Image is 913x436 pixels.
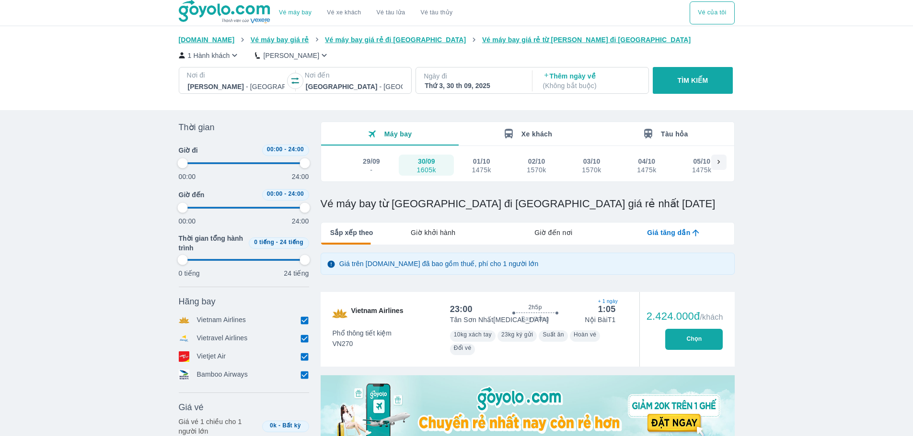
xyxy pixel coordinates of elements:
[472,166,491,174] div: 1475k
[543,331,564,338] span: Suất ăn
[521,130,552,138] span: Xe khách
[284,268,309,278] p: 24 tiếng
[598,303,616,315] div: 1:05
[280,239,303,246] span: 24 tiếng
[179,190,205,200] span: Giờ đến
[454,345,472,351] span: Đổi vé
[263,51,319,60] p: [PERSON_NAME]
[647,311,723,322] div: 2.424.000đ
[665,329,723,350] button: Chọn
[344,155,711,176] div: scrollable day and price
[279,9,312,16] a: Vé máy bay
[292,216,309,226] p: 24:00
[690,1,734,24] button: Vé của tôi
[179,36,235,44] span: [DOMAIN_NAME]
[254,239,274,246] span: 0 tiếng
[363,166,380,174] div: -
[284,146,286,153] span: -
[179,122,215,133] span: Thời gian
[418,157,435,166] div: 30/09
[647,228,690,237] span: Giá tăng dần
[179,296,216,307] span: Hãng bay
[585,315,615,324] p: Nội Bài T1
[333,339,392,348] span: VN270
[450,303,473,315] div: 23:00
[278,422,280,429] span: -
[351,306,404,321] span: Vietnam Airlines
[267,146,283,153] span: 00:00
[284,190,286,197] span: -
[425,81,521,90] div: Thứ 3, 30 th 09, 2025
[197,369,248,380] p: Bamboo Airways
[528,157,545,166] div: 02/10
[332,306,347,321] img: VN
[327,9,361,16] a: Vé xe khách
[179,402,204,413] span: Giá vé
[187,70,286,80] p: Nơi đi
[574,331,597,338] span: Hoàn vé
[267,190,283,197] span: 00:00
[288,146,304,153] span: 24:00
[678,76,708,85] p: TÌM KIẾM
[661,130,688,138] span: Tàu hỏa
[384,130,412,138] span: Máy bay
[255,50,329,60] button: [PERSON_NAME]
[197,351,226,362] p: Vietjet Air
[582,166,601,174] div: 1570k
[179,234,245,253] span: Thời gian tổng hành trình
[411,228,455,237] span: Giờ khởi hành
[179,216,196,226] p: 00:00
[305,70,404,80] p: Nơi đến
[417,166,436,174] div: 1605k
[690,1,734,24] div: choose transportation mode
[543,71,640,90] p: Thêm ngày về
[373,223,734,243] div: lab API tabs example
[413,1,460,24] button: Vé tàu thủy
[197,315,246,325] p: Vietnam Airlines
[197,333,248,344] p: Vietravel Airlines
[653,67,733,94] button: TÌM KIẾM
[179,268,200,278] p: 0 tiếng
[534,228,572,237] span: Giờ đến nơi
[638,157,656,166] div: 04/10
[339,259,539,268] p: Giá trên [DOMAIN_NAME] đã bao gồm thuế, phí cho 1 người lớn
[325,36,466,44] span: Vé máy bay giá rẻ đi [GEOGRAPHIC_DATA]
[179,145,198,155] span: Giờ đi
[598,298,616,305] span: + 1 ngày
[288,190,304,197] span: 24:00
[700,313,723,321] span: /khách
[179,35,735,45] nav: breadcrumb
[527,166,546,174] div: 1570k
[270,422,277,429] span: 0k
[179,417,258,436] p: Giá vé 1 chiều cho 1 người lớn
[188,51,230,60] p: 1 Hành khách
[424,71,522,81] p: Ngày đi
[251,36,309,44] span: Vé máy bay giá rẻ
[179,172,196,181] p: 00:00
[363,157,380,166] div: 29/09
[501,331,533,338] span: 23kg ký gửi
[321,197,735,211] h1: Vé máy bay từ [GEOGRAPHIC_DATA] đi [GEOGRAPHIC_DATA] giá rẻ nhất [DATE]
[543,81,640,90] p: ( Không bắt buộc )
[271,1,460,24] div: choose transportation mode
[179,50,240,60] button: 1 Hành khách
[692,166,711,174] div: 1475k
[369,1,413,24] a: Vé tàu lửa
[330,228,373,237] span: Sắp xếp theo
[583,157,601,166] div: 03/10
[693,157,710,166] div: 05/10
[450,315,549,324] p: Tân Sơn Nhất [MEDICAL_DATA]
[292,172,309,181] p: 24:00
[282,422,301,429] span: Bất kỳ
[454,331,492,338] span: 10kg xách tay
[473,157,490,166] div: 01/10
[637,166,656,174] div: 1475k
[276,239,278,246] span: -
[333,328,392,338] span: Phổ thông tiết kiệm
[528,303,542,311] span: 2h5p
[482,36,691,44] span: Vé máy bay giá rẻ từ [PERSON_NAME] đi [GEOGRAPHIC_DATA]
